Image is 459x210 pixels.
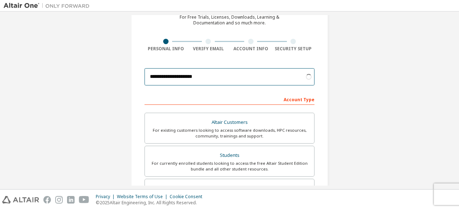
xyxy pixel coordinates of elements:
[229,46,272,52] div: Account Info
[4,2,93,9] img: Altair One
[180,14,279,26] div: For Free Trials, Licenses, Downloads, Learning & Documentation and so much more.
[149,127,310,139] div: For existing customers looking to access software downloads, HPC resources, community, trainings ...
[145,46,187,52] div: Personal Info
[79,196,89,204] img: youtube.svg
[149,183,310,193] div: Faculty
[170,194,207,200] div: Cookie Consent
[2,196,39,204] img: altair_logo.svg
[96,194,117,200] div: Privacy
[149,160,310,172] div: For currently enrolled students looking to access the free Altair Student Edition bundle and all ...
[149,150,310,160] div: Students
[117,194,170,200] div: Website Terms of Use
[272,46,315,52] div: Security Setup
[67,196,75,204] img: linkedin.svg
[55,196,63,204] img: instagram.svg
[149,117,310,127] div: Altair Customers
[187,46,230,52] div: Verify Email
[43,196,51,204] img: facebook.svg
[96,200,207,206] p: © 2025 Altair Engineering, Inc. All Rights Reserved.
[145,93,314,105] div: Account Type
